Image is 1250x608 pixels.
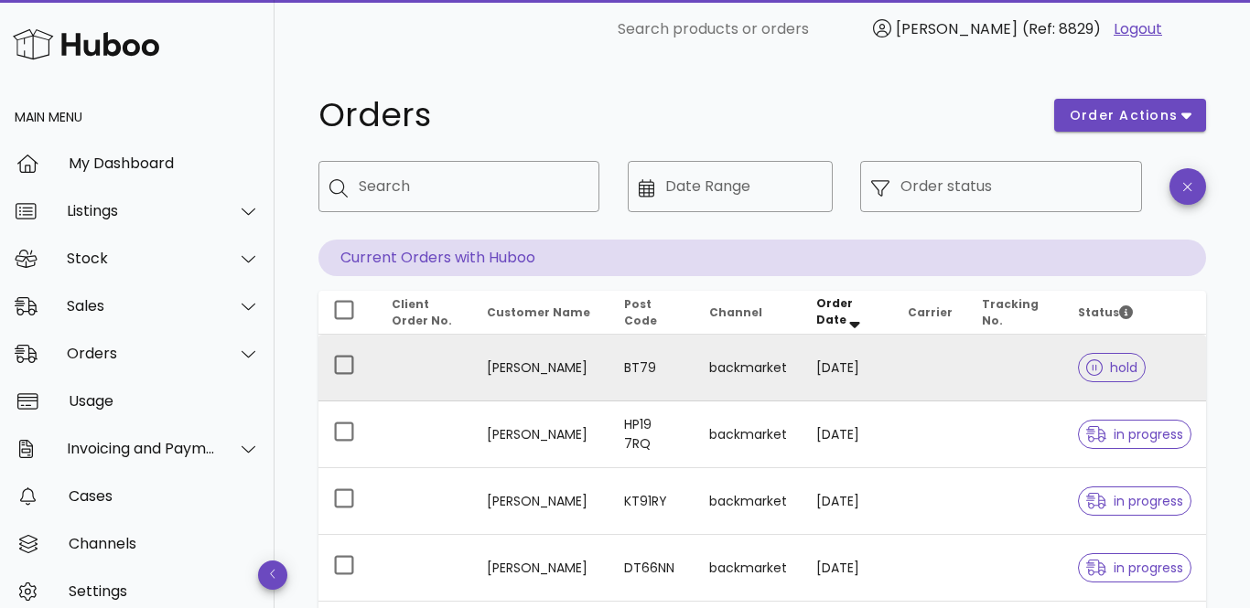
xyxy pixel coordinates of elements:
td: [PERSON_NAME] [472,335,609,401]
span: Tracking No. [982,296,1039,328]
div: Channels [69,535,260,552]
span: (Ref: 8829) [1022,18,1101,39]
h1: Orders [318,99,1032,132]
div: Settings [69,582,260,600]
span: in progress [1086,428,1183,441]
td: [DATE] [802,535,893,602]
div: Sales [67,297,216,315]
div: Invoicing and Payments [67,440,216,457]
td: backmarket [695,401,802,468]
span: Channel [709,304,762,320]
div: Stock [67,250,216,267]
span: in progress [1086,495,1183,507]
span: Order Date [816,295,853,327]
span: [PERSON_NAME] [896,18,1018,39]
span: in progress [1086,561,1183,574]
td: KT91RY [609,468,695,535]
th: Customer Name [472,291,609,335]
p: Current Orders with Huboo [318,240,1206,276]
span: order actions [1069,106,1179,125]
th: Tracking No. [967,291,1064,335]
span: Client Order No. [392,296,452,328]
a: Logout [1114,18,1162,40]
td: [PERSON_NAME] [472,401,609,468]
td: [DATE] [802,468,893,535]
td: backmarket [695,335,802,401]
span: Post Code [624,296,657,328]
td: HP19 7RQ [609,401,695,468]
th: Channel [695,291,802,335]
div: Cases [69,487,260,505]
div: Listings [67,202,216,219]
span: Status [1078,304,1133,320]
th: Status [1063,291,1206,335]
td: DT66NN [609,535,695,602]
img: Huboo Logo [13,25,159,64]
td: [DATE] [802,335,893,401]
div: Orders [67,345,216,362]
td: BT79 [609,335,695,401]
span: Customer Name [487,304,590,320]
th: Carrier [893,291,967,335]
span: Carrier [908,304,953,320]
th: Post Code [609,291,695,335]
td: [PERSON_NAME] [472,535,609,602]
button: order actions [1054,99,1206,132]
div: Usage [69,392,260,410]
td: backmarket [695,535,802,602]
div: My Dashboard [69,155,260,172]
td: [DATE] [802,401,893,468]
td: [PERSON_NAME] [472,468,609,535]
td: backmarket [695,468,802,535]
th: Order Date: Sorted descending. Activate to remove sorting. [802,291,893,335]
th: Client Order No. [377,291,472,335]
span: hold [1086,361,1137,374]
